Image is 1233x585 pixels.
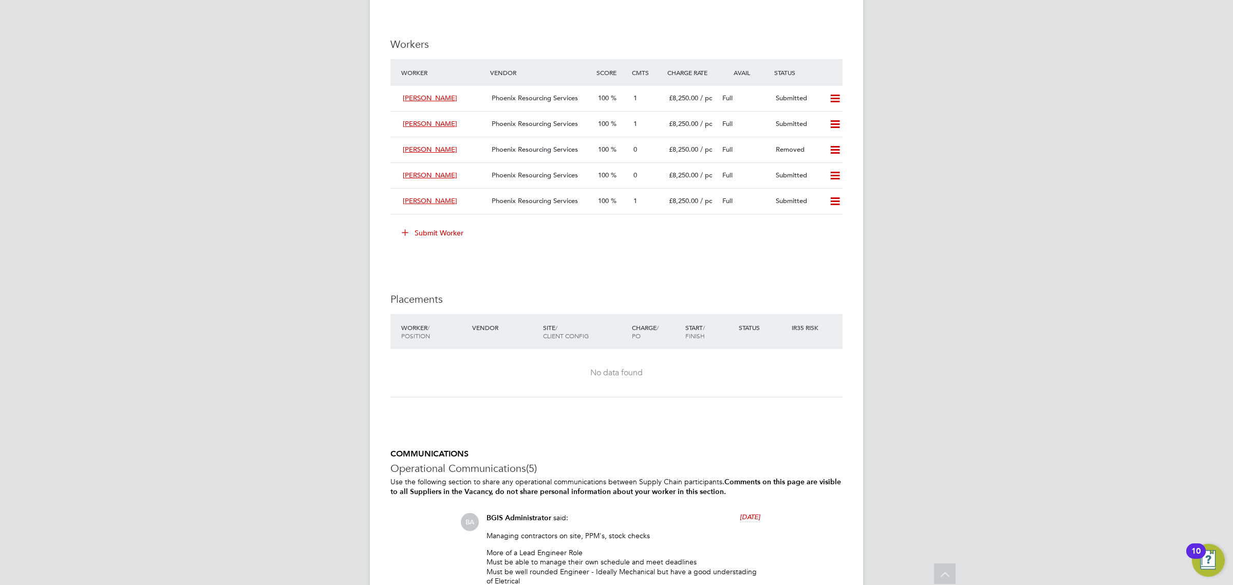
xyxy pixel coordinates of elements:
span: / Finish [685,323,705,340]
div: Charge [629,318,683,345]
div: Worker [399,63,488,82]
span: Full [722,94,733,102]
span: 100 [598,145,609,154]
span: [PERSON_NAME] [403,94,457,102]
div: Charge Rate [665,63,718,82]
p: Managing contractors on site, PPM's, stock checks [487,531,760,540]
span: [PERSON_NAME] [403,119,457,128]
span: 100 [598,171,609,179]
span: 100 [598,196,609,205]
span: 1 [633,119,637,128]
span: [DATE] [740,513,760,521]
div: Worker [399,318,470,345]
div: Site [540,318,629,345]
span: BA [461,513,479,531]
span: £8,250.00 [669,196,698,205]
span: £8,250.00 [669,171,698,179]
span: / pc [700,171,712,179]
span: Phoenix Resourcing Services [492,145,578,154]
span: / Client Config [543,323,589,340]
span: £8,250.00 [669,119,698,128]
div: Vendor [488,63,594,82]
div: No data found [401,368,832,378]
div: Score [594,63,629,82]
div: Submitted [772,90,825,107]
div: Status [736,318,790,337]
span: [PERSON_NAME] [403,171,457,179]
span: 1 [633,94,637,102]
span: 0 [633,145,637,154]
div: Status [772,63,843,82]
button: Open Resource Center, 10 new notifications [1192,544,1225,577]
span: Phoenix Resourcing Services [492,94,578,102]
span: / pc [700,94,712,102]
span: £8,250.00 [669,145,698,154]
span: / Position [401,323,430,340]
span: 1 [633,196,637,205]
h3: Workers [390,38,843,51]
span: 100 [598,94,609,102]
div: Start [683,318,736,345]
span: Full [722,196,733,205]
span: Full [722,145,733,154]
span: Phoenix Resourcing Services [492,119,578,128]
span: £8,250.00 [669,94,698,102]
span: Phoenix Resourcing Services [492,171,578,179]
button: Submit Worker [395,225,472,241]
div: Avail [718,63,772,82]
div: Cmts [629,63,665,82]
span: BGIS Administrator [487,514,551,522]
span: said: [553,513,568,522]
div: Submitted [772,116,825,133]
span: [PERSON_NAME] [403,145,457,154]
span: (5) [526,462,537,475]
div: Submitted [772,167,825,184]
h3: Operational Communications [390,462,843,475]
span: Full [722,119,733,128]
span: / pc [700,145,712,154]
div: Submitted [772,193,825,210]
h3: Placements [390,292,843,306]
div: IR35 Risk [789,318,825,337]
span: 0 [633,171,637,179]
span: [PERSON_NAME] [403,196,457,205]
span: / pc [700,119,712,128]
span: Phoenix Resourcing Services [492,196,578,205]
span: Full [722,171,733,179]
span: / PO [632,323,659,340]
div: Removed [772,141,825,158]
div: Vendor [470,318,540,337]
div: 10 [1191,551,1201,564]
b: Comments on this page are visible to all Suppliers in the Vacancy, do not share personal informat... [390,478,841,496]
p: Use the following section to share any operational communications between Supply Chain participants. [390,477,843,497]
h5: COMMUNICATIONS [390,449,843,460]
span: 100 [598,119,609,128]
span: / pc [700,196,712,205]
